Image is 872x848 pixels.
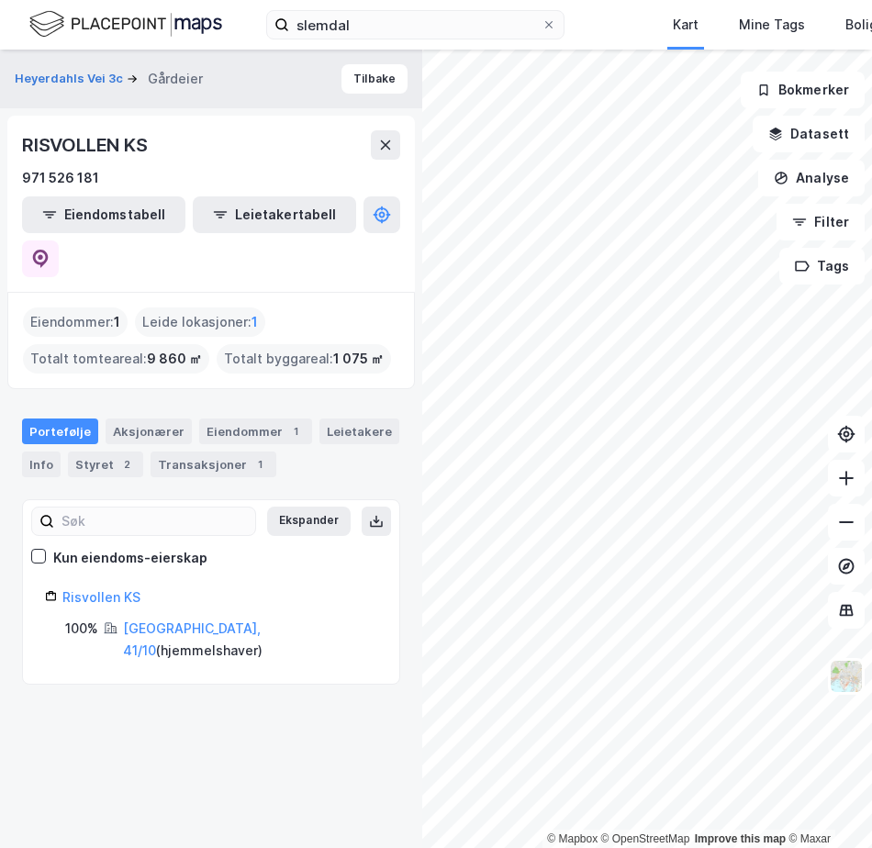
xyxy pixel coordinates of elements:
[779,248,865,285] button: Tags
[15,70,127,88] button: Heyerdahls Vei 3c
[62,589,140,605] a: Risvollen KS
[123,620,261,658] a: [GEOGRAPHIC_DATA], 41/10
[673,14,699,36] div: Kart
[23,344,209,374] div: Totalt tomteareal :
[780,760,872,848] iframe: Chat Widget
[68,452,143,477] div: Styret
[29,8,222,40] img: logo.f888ab2527a4732fd821a326f86c7f29.svg
[135,307,265,337] div: Leide lokasjoner :
[199,418,312,444] div: Eiendommer
[695,832,786,845] a: Improve this map
[267,507,351,536] button: Ekspander
[252,311,258,333] span: 1
[23,307,128,337] div: Eiendommer :
[319,418,399,444] div: Leietakere
[53,547,207,569] div: Kun eiendoms-eierskap
[151,452,276,477] div: Transaksjoner
[22,196,185,233] button: Eiendomstabell
[22,452,61,477] div: Info
[547,832,598,845] a: Mapbox
[22,130,151,160] div: RISVOLLEN KS
[601,832,690,845] a: OpenStreetMap
[117,455,136,474] div: 2
[741,72,865,108] button: Bokmerker
[123,618,377,662] div: ( hjemmelshaver )
[753,116,865,152] button: Datasett
[739,14,805,36] div: Mine Tags
[286,422,305,441] div: 1
[758,160,865,196] button: Analyse
[22,167,99,189] div: 971 526 181
[829,659,864,694] img: Z
[780,760,872,848] div: Kontrollprogram for chat
[289,11,542,39] input: Søk på adresse, matrikkel, gårdeiere, leietakere eller personer
[65,618,98,640] div: 100%
[341,64,408,94] button: Tilbake
[106,418,192,444] div: Aksjonærer
[193,196,356,233] button: Leietakertabell
[777,204,865,240] button: Filter
[251,455,269,474] div: 1
[148,68,203,90] div: Gårdeier
[114,311,120,333] span: 1
[147,348,202,370] span: 9 860 ㎡
[54,508,255,535] input: Søk
[217,344,391,374] div: Totalt byggareal :
[22,418,98,444] div: Portefølje
[333,348,384,370] span: 1 075 ㎡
